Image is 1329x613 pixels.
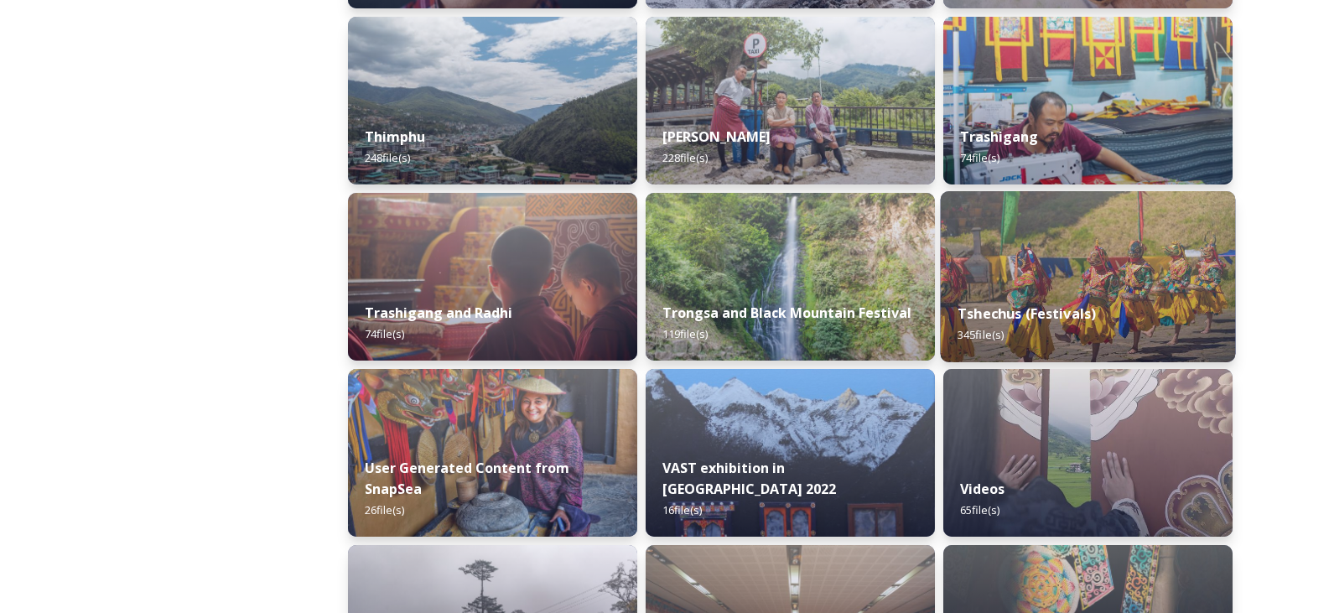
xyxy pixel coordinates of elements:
[958,304,1096,323] strong: Tshechus (Festivals)
[365,127,425,146] strong: Thimphu
[958,327,1004,342] span: 345 file(s)
[365,150,410,165] span: 248 file(s)
[365,502,404,517] span: 26 file(s)
[365,326,404,341] span: 74 file(s)
[943,369,1233,537] img: Textile.jpg
[662,502,702,517] span: 16 file(s)
[662,326,708,341] span: 119 file(s)
[662,459,836,498] strong: VAST exhibition in [GEOGRAPHIC_DATA] 2022
[960,127,1038,146] strong: Trashigang
[646,193,935,361] img: 2022-10-01%252018.12.56.jpg
[646,369,935,537] img: VAST%2520Bhutan%2520art%2520exhibition%2520in%2520Brussels3.jpg
[646,17,935,184] img: Trashi%2520Yangtse%2520090723%2520by%2520Amp%2520Sripimanwat-187.jpg
[943,17,1233,184] img: Trashigang%2520and%2520Rangjung%2520060723%2520by%2520Amp%2520Sripimanwat-66.jpg
[662,127,771,146] strong: [PERSON_NAME]
[365,459,569,498] strong: User Generated Content from SnapSea
[348,193,637,361] img: Trashigang%2520and%2520Rangjung%2520060723%2520by%2520Amp%2520Sripimanwat-32.jpg
[941,191,1236,362] img: Dechenphu%2520Festival14.jpg
[960,480,1005,498] strong: Videos
[960,502,999,517] span: 65 file(s)
[348,369,637,537] img: 0FDA4458-C9AB-4E2F-82A6-9DC136F7AE71.jpeg
[365,304,512,322] strong: Trashigang and Radhi
[662,304,911,322] strong: Trongsa and Black Mountain Festival
[348,17,637,184] img: Thimphu%2520190723%2520by%2520Amp%2520Sripimanwat-43.jpg
[662,150,708,165] span: 228 file(s)
[960,150,999,165] span: 74 file(s)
